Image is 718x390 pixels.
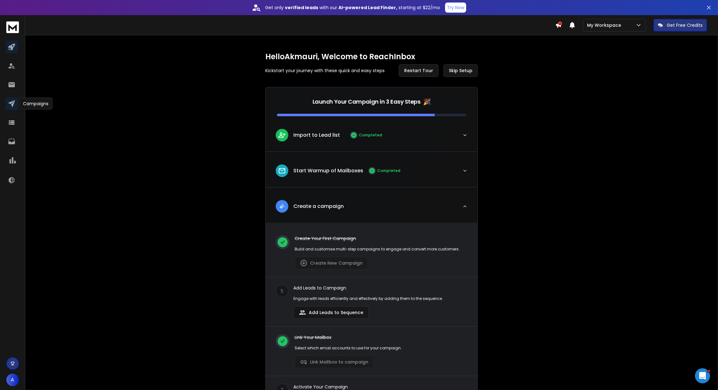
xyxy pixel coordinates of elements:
button: A [6,374,19,386]
div: Campaigns [19,98,53,110]
button: leadImport to Lead listCompleted [266,124,478,152]
p: Try Now [447,4,464,11]
button: Restart Tour [399,64,438,77]
div: 5 [276,285,288,297]
p: Build and customise multi-step campaigns to engage and convert more customers. [295,247,460,252]
button: Add Leads to Sequence [293,306,369,319]
p: Engage with leads efficiently and effectively by adding them to the sequence. [293,296,443,301]
strong: verified leads [285,4,318,11]
p: Start Warmup of Mailboxes [293,167,363,175]
p: Kickstart your journey with these quick and easy steps [265,67,385,74]
span: Skip Setup [449,67,472,74]
p: Completed [377,168,400,173]
button: Skip Setup [444,64,478,77]
p: Activate Your Campaign [293,384,431,390]
img: lead [278,167,286,175]
p: My Workspace [587,22,624,28]
p: Select which email accounts to use for your campaign. [295,346,402,351]
strong: AI-powered Lead Finder, [338,4,397,11]
p: Create Your First Campaign [295,235,460,242]
p: Link Your Mailbox [295,334,402,341]
p: Import to Lead list [293,131,340,139]
h1: Hello Akmauri , Welcome to ReachInbox [265,52,478,62]
img: lead [278,131,286,139]
img: lead [278,202,286,210]
p: Completed [359,133,382,138]
span: 🎉 [423,97,431,106]
button: leadCreate a campaign [266,195,478,223]
p: Launch Your Campaign in 3 Easy Steps [313,97,421,106]
iframe: Intercom live chat [695,368,710,383]
img: logo [6,21,19,33]
button: leadStart Warmup of MailboxesCompleted [266,159,478,187]
p: Get Free Credits [667,22,703,28]
p: Add Leads to Campaign [293,285,443,291]
p: Create a campaign [293,203,344,210]
button: Try Now [445,3,466,13]
button: Get Free Credits [653,19,707,32]
p: Get only with our starting at $22/mo [265,4,440,11]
